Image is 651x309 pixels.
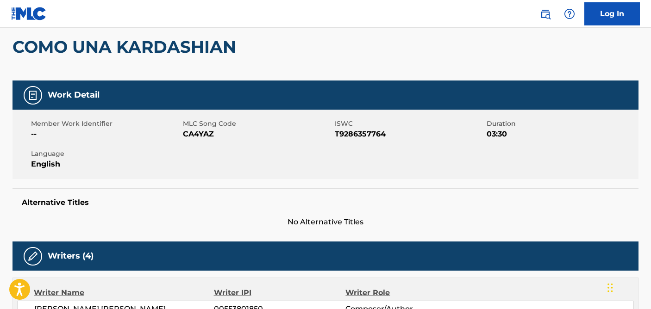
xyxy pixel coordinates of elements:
a: Public Search [536,5,555,23]
iframe: Chat Widget [605,265,651,309]
img: Work Detail [27,90,38,101]
span: Member Work Identifier [31,119,181,129]
span: Language [31,149,181,159]
img: Writers [27,251,38,262]
div: Drag [607,274,613,302]
span: -- [31,129,181,140]
div: Writer Role [345,287,465,298]
h5: Work Detail [48,90,100,100]
img: search [540,8,551,19]
div: Writer IPI [214,287,346,298]
h2: COMO UNA KARDASHIAN [13,37,241,57]
h5: Alternative Titles [22,198,629,207]
span: MLC Song Code [183,119,332,129]
img: help [564,8,575,19]
img: MLC Logo [11,7,47,20]
div: Writer Name [34,287,214,298]
span: CA4YAZ [183,129,332,140]
span: English [31,159,181,170]
span: ISWC [335,119,484,129]
div: Help [560,5,579,23]
span: Duration [487,119,636,129]
span: 03:30 [487,129,636,140]
span: No Alternative Titles [13,216,638,228]
h5: Writers (4) [48,251,94,261]
a: Log In [584,2,640,25]
span: T9286357764 [335,129,484,140]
